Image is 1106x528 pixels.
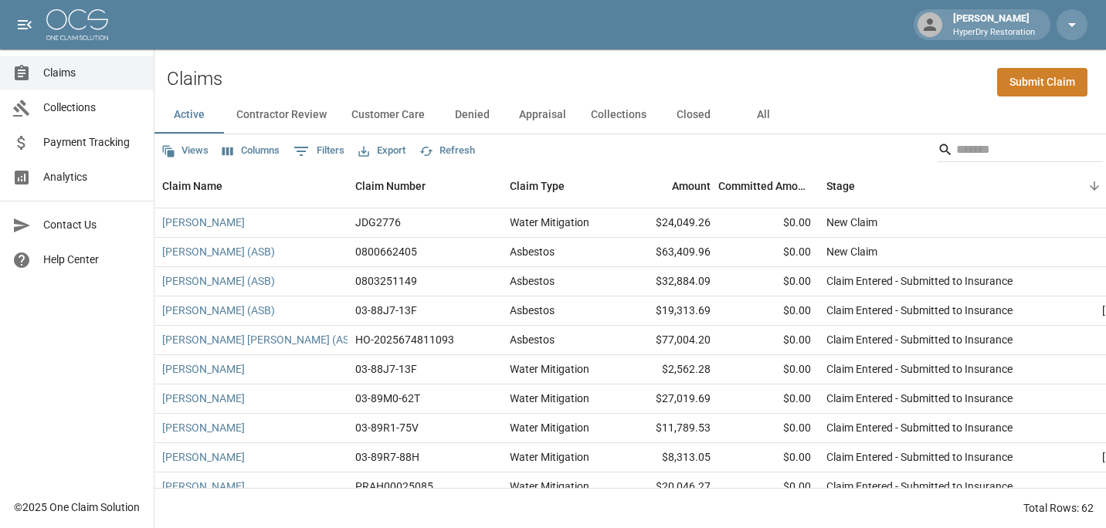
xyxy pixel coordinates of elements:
div: Asbestos [510,332,555,347]
div: New Claim [826,215,877,230]
span: Help Center [43,252,141,268]
button: Refresh [416,139,479,163]
button: Customer Care [339,96,437,134]
div: $63,409.96 [618,238,718,267]
div: Committed Amount [718,164,819,208]
button: Closed [659,96,728,134]
div: 03-88J7-13F [355,303,417,318]
a: [PERSON_NAME] [162,361,245,377]
div: Asbestos [510,273,555,289]
span: Payment Tracking [43,134,141,151]
button: Select columns [219,139,283,163]
a: [PERSON_NAME] [162,449,245,465]
div: $0.00 [718,384,819,414]
div: $0.00 [718,443,819,472]
div: $77,004.20 [618,326,718,355]
a: [PERSON_NAME] [162,391,245,406]
div: Claim Entered - Submitted to Insurance [826,303,1013,318]
div: © 2025 One Claim Solution [14,499,140,515]
div: JDG2776 [355,215,401,230]
div: HO-2025674811093 [355,332,454,347]
div: Water Mitigation [510,479,589,494]
div: $32,884.09 [618,267,718,296]
div: $0.00 [718,267,819,296]
div: 03-89M0-62T [355,391,420,406]
button: open drawer [9,9,40,40]
div: Claim Entered - Submitted to Insurance [826,479,1013,494]
div: Claim Number [348,164,502,208]
div: Claim Entered - Submitted to Insurance [826,273,1013,289]
div: Total Rows: 62 [1023,500,1094,516]
a: [PERSON_NAME] (ASB) [162,273,275,289]
span: Claims [43,65,141,81]
div: $24,049.26 [618,208,718,238]
button: Appraisal [507,96,578,134]
a: [PERSON_NAME] [162,479,245,494]
div: PRAH00025085 [355,479,433,494]
div: $0.00 [718,414,819,443]
button: Sort [1084,175,1105,197]
div: $0.00 [718,296,819,326]
div: $0.00 [718,208,819,238]
div: [PERSON_NAME] [947,11,1041,39]
div: Stage [826,164,855,208]
div: $0.00 [718,355,819,384]
div: 03-89R1-75V [355,420,419,435]
a: Submit Claim [997,68,1087,96]
div: $19,313.69 [618,296,718,326]
div: $0.00 [718,472,819,502]
div: Water Mitigation [510,449,589,465]
div: Stage [819,164,1050,208]
div: 0800662405 [355,244,417,259]
span: Collections [43,100,141,116]
div: $2,562.28 [618,355,718,384]
button: Show filters [290,139,348,164]
a: [PERSON_NAME] [162,420,245,435]
button: Contractor Review [224,96,339,134]
div: Claim Entered - Submitted to Insurance [826,361,1013,377]
div: Search [938,137,1103,165]
div: Claim Entered - Submitted to Insurance [826,420,1013,435]
button: Collections [578,96,659,134]
div: Water Mitigation [510,420,589,435]
span: Contact Us [43,217,141,233]
button: Export [355,139,409,163]
div: Amount [618,164,718,208]
div: Claim Name [154,164,348,208]
div: $27,019.69 [618,384,718,414]
div: 03-88J7-13F [355,361,417,377]
div: Claim Type [510,164,565,208]
div: Claim Entered - Submitted to Insurance [826,332,1013,347]
div: Claim Name [162,164,222,208]
button: Views [158,139,212,163]
div: Water Mitigation [510,391,589,406]
div: Amount [672,164,711,208]
div: Water Mitigation [510,361,589,377]
span: Analytics [43,169,141,185]
a: [PERSON_NAME] [PERSON_NAME] (ASB) [162,332,360,347]
p: HyperDry Restoration [953,26,1035,39]
div: New Claim [826,244,877,259]
div: Claim Number [355,164,426,208]
div: 03-89R7-88H [355,449,419,465]
a: [PERSON_NAME] [162,215,245,230]
img: ocs-logo-white-transparent.png [46,9,108,40]
div: Claim Type [502,164,618,208]
div: $8,313.05 [618,443,718,472]
div: $20,046.27 [618,472,718,502]
div: Committed Amount [718,164,811,208]
div: $0.00 [718,238,819,267]
h2: Claims [167,68,222,90]
button: Denied [437,96,507,134]
button: Active [154,96,224,134]
button: All [728,96,798,134]
div: dynamic tabs [154,96,1106,134]
div: Claim Entered - Submitted to Insurance [826,391,1013,406]
a: [PERSON_NAME] (ASB) [162,244,275,259]
div: Claim Entered - Submitted to Insurance [826,449,1013,465]
a: [PERSON_NAME] (ASB) [162,303,275,318]
div: Water Mitigation [510,215,589,230]
div: Asbestos [510,244,555,259]
div: $0.00 [718,326,819,355]
div: $11,789.53 [618,414,718,443]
